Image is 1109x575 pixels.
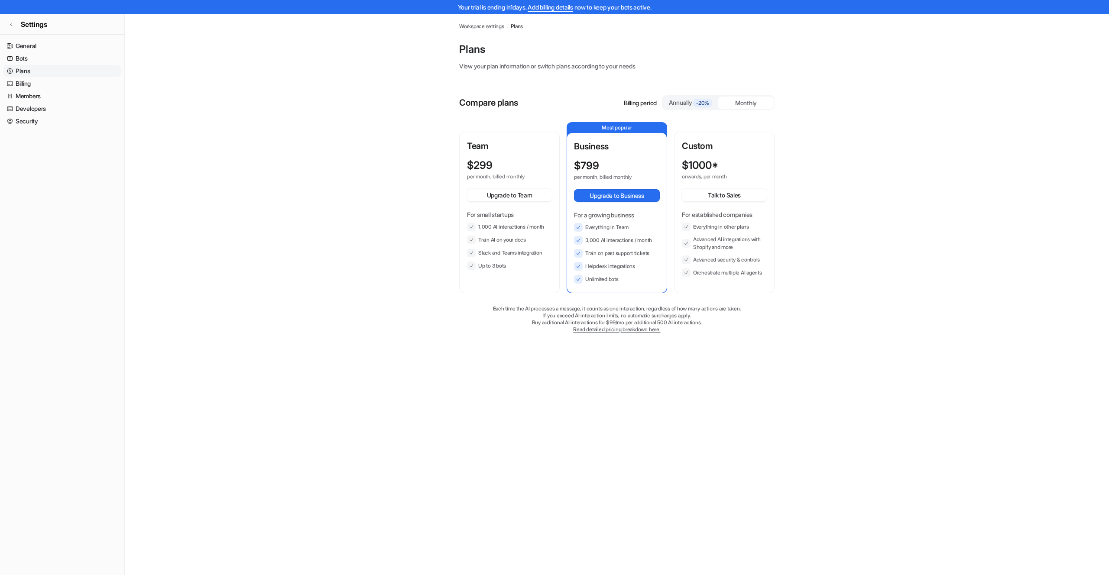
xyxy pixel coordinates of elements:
[21,19,47,29] span: Settings
[459,96,518,109] p: Compare plans
[574,140,660,153] p: Business
[459,305,775,312] p: Each time the AI processes a message, it counts as one interaction, regardless of how many action...
[511,23,523,30] a: Plans
[3,78,121,90] a: Billing
[3,65,121,77] a: Plans
[666,98,715,107] div: Annually
[467,189,552,201] button: Upgrade to Team
[682,173,751,180] p: onwards, per month
[467,173,536,180] p: per month, billed monthly
[459,61,775,71] p: View your plan information or switch plans according to your needs
[467,223,552,231] li: 1,000 AI interactions / month
[507,23,509,30] span: /
[573,326,660,333] a: Read detailed pricing breakdown here.
[682,210,767,219] p: For established companies
[467,236,552,244] li: Train AI on your docs
[574,275,660,284] li: Unlimited bots
[682,189,767,201] button: Talk to Sales
[574,160,599,172] p: $ 799
[459,312,775,319] p: If you exceed AI interaction limits, no automatic surcharges apply.
[693,99,712,107] span: -20%
[467,262,552,270] li: Up to 3 bots
[574,210,660,220] p: For a growing business
[682,159,718,171] p: $ 1000*
[682,255,767,264] li: Advanced security & controls
[3,52,121,65] a: Bots
[459,319,775,326] p: Buy additional AI interactions for $99/mo per additional 500 AI interactions.
[467,249,552,257] li: Slack and Teams integration
[459,23,504,30] a: Workspace settings
[567,123,667,133] p: Most popular
[682,223,767,231] li: Everything in other plans
[467,159,493,171] p: $ 299
[3,40,121,52] a: General
[718,97,774,109] div: Monthly
[459,42,775,56] p: Plans
[574,236,660,245] li: 3,000 AI interactions / month
[3,115,121,127] a: Security
[574,223,660,232] li: Everything in Team
[574,249,660,258] li: Train on past support tickets
[3,90,121,102] a: Members
[574,174,644,181] p: per month, billed monthly
[528,3,573,11] a: Add billing details
[467,139,552,152] p: Team
[682,139,767,152] p: Custom
[467,210,552,219] p: For small startups
[624,98,657,107] p: Billing period
[574,262,660,271] li: Helpdesk integrations
[574,189,660,202] button: Upgrade to Business
[3,103,121,115] a: Developers
[682,236,767,251] li: Advanced AI integrations with Shopify and more
[682,268,767,277] li: Orchestrate multiple AI agents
